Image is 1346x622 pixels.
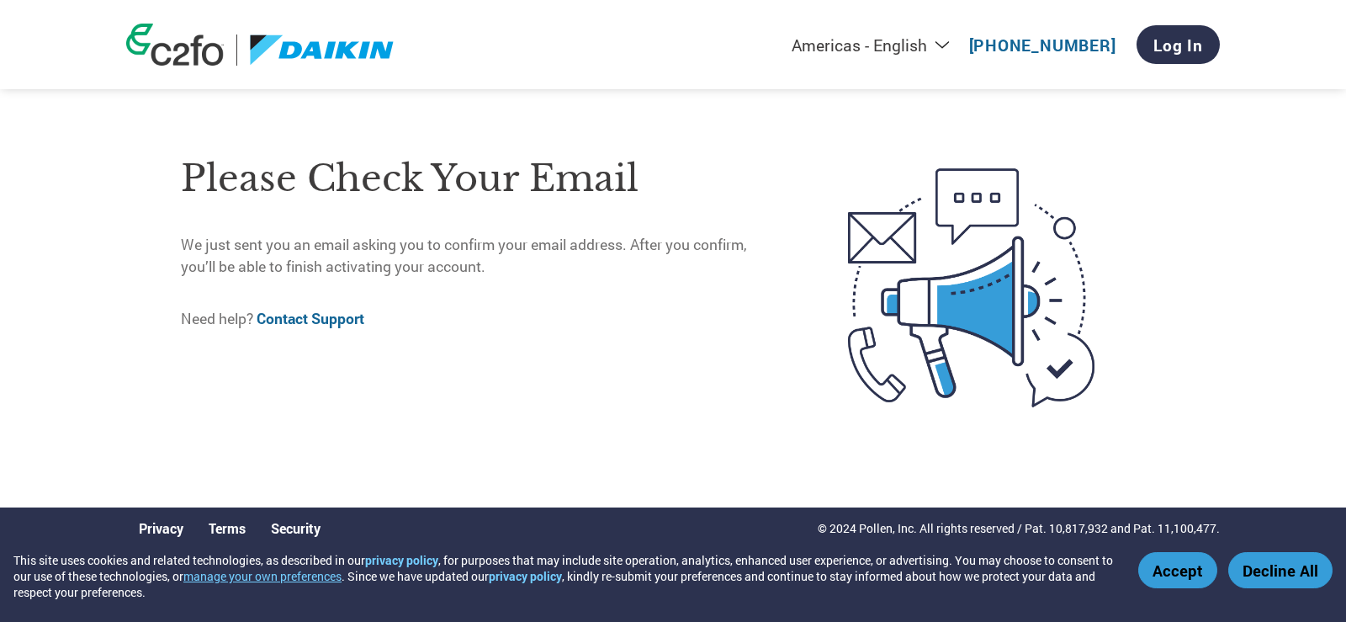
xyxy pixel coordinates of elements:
[13,552,1114,600] div: This site uses cookies and related technologies, as described in our , for purposes that may incl...
[183,568,342,584] button: manage your own preferences
[818,519,1220,537] p: © 2024 Pollen, Inc. All rights reserved / Pat. 10,817,932 and Pat. 11,100,477.
[181,152,777,206] h1: Please check your email
[181,308,777,330] p: Need help?
[139,519,183,537] a: Privacy
[489,568,562,584] a: privacy policy
[271,519,321,537] a: Security
[250,35,395,66] img: Daikin
[365,552,438,568] a: privacy policy
[1228,552,1333,588] button: Decline All
[126,24,224,66] img: c2fo logo
[969,35,1116,56] a: [PHONE_NUMBER]
[1137,25,1220,64] a: Log In
[1138,552,1217,588] button: Accept
[257,309,364,328] a: Contact Support
[181,234,777,279] p: We just sent you an email asking you to confirm your email address. After you confirm, you’ll be ...
[777,138,1165,438] img: open-email
[209,519,246,537] a: Terms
